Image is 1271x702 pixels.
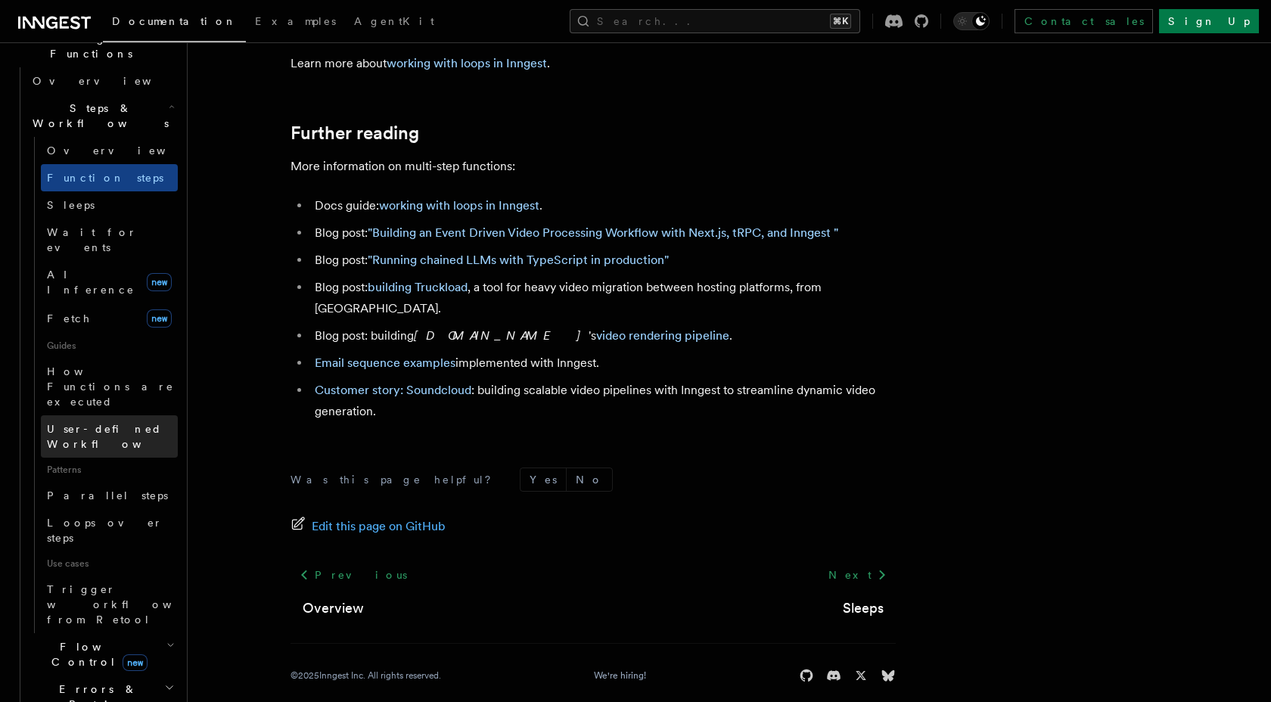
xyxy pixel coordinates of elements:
p: Learn more about . [291,53,896,74]
button: Search...⌘K [570,9,860,33]
kbd: ⌘K [830,14,851,29]
a: User-defined Workflows [41,415,178,458]
span: Function steps [47,172,163,184]
button: Steps & Workflows [26,95,178,137]
span: Trigger workflows from Retool [47,583,213,626]
button: Inngest Functions [12,25,178,67]
div: Steps & Workflows [26,137,178,633]
a: Customer story: Soundcloud [315,383,471,397]
a: Trigger workflows from Retool [41,576,178,633]
span: Loops over steps [47,517,163,544]
a: Edit this page on GitHub [291,516,446,537]
p: More information on multi-step functions: [291,156,896,177]
a: Parallel steps [41,482,178,509]
a: Examples [246,5,345,41]
a: How Functions are executed [41,358,178,415]
a: Wait for events [41,219,178,261]
li: Docs guide: . [310,195,896,216]
button: Toggle dark mode [953,12,990,30]
a: "Building an Event Driven Video Processing Workflow with Next.js, tRPC, and Inngest " [368,225,838,240]
em: [DOMAIN_NAME] [414,328,589,343]
li: Blog post: building 's . [310,325,896,346]
li: Blog post: [310,250,896,271]
span: Overview [33,75,188,87]
a: Sleeps [41,191,178,219]
a: Function steps [41,164,178,191]
a: Previous [291,561,415,589]
span: AgentKit [354,15,434,27]
span: Wait for events [47,226,137,253]
a: working with loops in Inngest [379,198,539,213]
a: Further reading [291,123,419,144]
a: Next [819,561,896,589]
li: Blog post: , a tool for heavy video migration between hosting platforms, from [GEOGRAPHIC_DATA]. [310,277,896,319]
span: new [147,273,172,291]
span: Inngest Functions [12,31,163,61]
span: Parallel steps [47,489,168,502]
a: AI Inferencenew [41,261,178,303]
span: Documentation [112,15,237,27]
div: © 2025 Inngest Inc. All rights reserved. [291,669,441,682]
a: Loops over steps [41,509,178,551]
a: Overview [41,137,178,164]
a: AgentKit [345,5,443,41]
a: "Running chained LLMs with TypeScript in production" [368,253,669,267]
span: AI Inference [47,269,135,296]
span: new [123,654,148,671]
a: working with loops in Inngest [387,56,547,70]
a: Overview [26,67,178,95]
a: video rendering pipeline [596,328,729,343]
a: We're hiring! [594,669,646,682]
a: Sleeps [843,598,884,619]
a: Fetchnew [41,303,178,334]
span: Flow Control [26,639,166,669]
span: Overview [47,144,203,157]
span: Guides [41,334,178,358]
span: Edit this page on GitHub [312,516,446,537]
li: implemented with Inngest. [310,353,896,374]
span: User-defined Workflows [47,423,183,450]
span: Examples [255,15,336,27]
a: building Truckload [368,280,468,294]
a: Overview [303,598,364,619]
span: Fetch [47,312,91,325]
li: : building scalable video pipelines with Inngest to streamline dynamic video generation. [310,380,896,422]
span: Patterns [41,458,178,482]
a: Sign Up [1159,9,1259,33]
a: Contact sales [1015,9,1153,33]
p: Was this page helpful? [291,472,502,487]
span: Sleeps [47,199,95,211]
span: new [147,309,172,328]
button: No [567,468,612,491]
span: Use cases [41,551,178,576]
span: Steps & Workflows [26,101,169,131]
button: Flow Controlnew [26,633,178,676]
a: Documentation [103,5,246,42]
a: Email sequence examples [315,356,455,370]
span: How Functions are executed [47,365,174,408]
button: Yes [521,468,566,491]
li: Blog post: [310,222,896,244]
